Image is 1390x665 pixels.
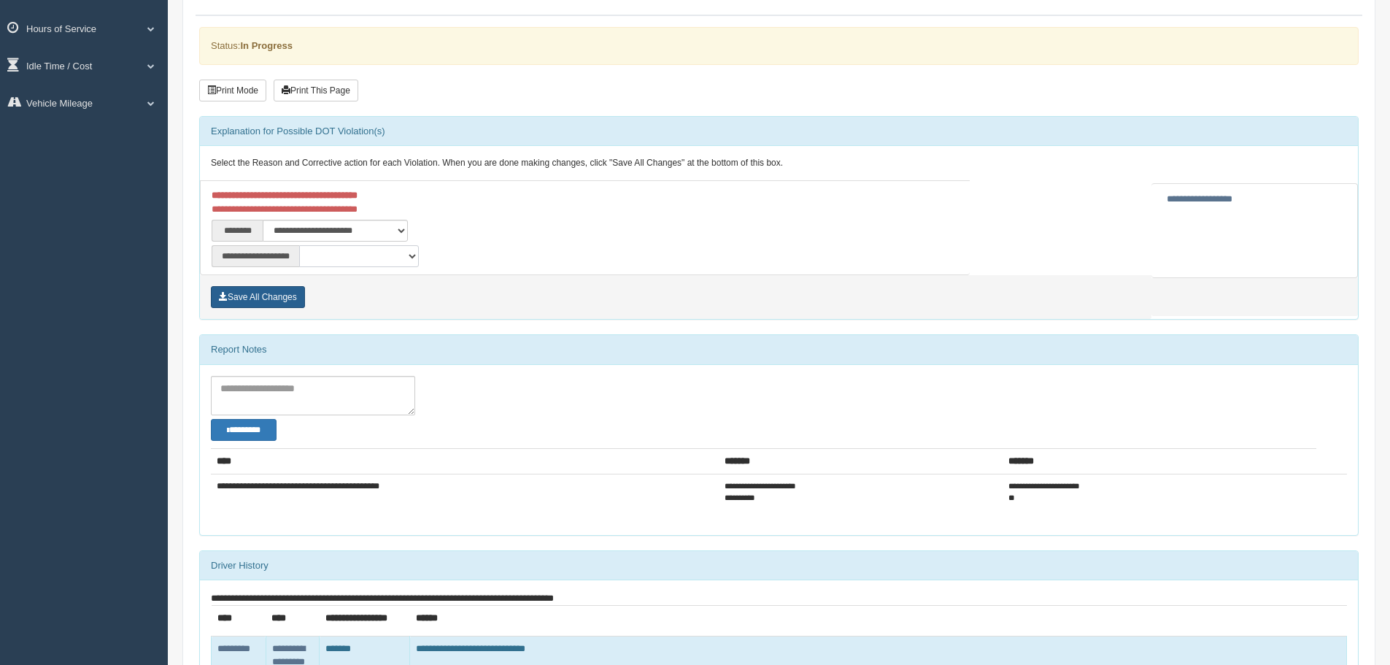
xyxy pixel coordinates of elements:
[200,335,1358,364] div: Report Notes
[200,146,1358,181] div: Select the Reason and Corrective action for each Violation. When you are done making changes, cli...
[211,286,305,308] button: Save
[211,419,277,441] button: Change Filter Options
[200,551,1358,580] div: Driver History
[199,80,266,101] button: Print Mode
[200,117,1358,146] div: Explanation for Possible DOT Violation(s)
[199,27,1359,64] div: Status:
[274,80,358,101] button: Print This Page
[240,40,293,51] strong: In Progress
